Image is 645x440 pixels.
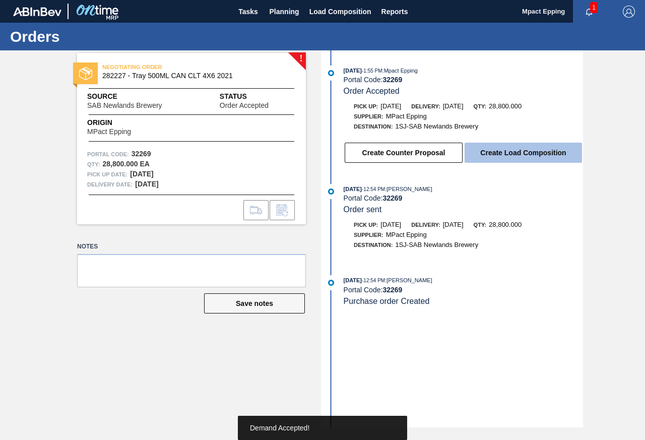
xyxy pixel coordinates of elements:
span: Reports [381,6,408,18]
span: Supplier: [354,232,383,238]
span: [DATE] [380,102,401,110]
button: Create Counter Proposal [345,143,463,163]
span: [DATE] [344,68,362,74]
strong: [DATE] [135,180,158,188]
span: Origin [87,117,156,128]
span: Load Composition [309,6,371,18]
span: Delivery: [411,103,440,109]
span: [DATE] [344,277,362,283]
img: atual [328,70,334,76]
span: Qty : [87,159,100,169]
img: Logout [623,6,635,18]
span: Delivery: [411,222,440,228]
span: MPact Epping [386,112,427,120]
span: [DATE] [443,102,464,110]
strong: [DATE] [130,170,153,178]
span: Destination: [354,123,393,130]
span: 1SJ-SAB Newlands Brewery [395,241,478,248]
span: - 1:55 PM [362,68,382,74]
span: Purchase order Created [344,297,430,305]
div: Portal Code: [344,76,583,84]
img: atual [328,188,334,195]
strong: 28,800.000 EA [102,160,149,168]
span: MPact Epping [386,231,427,238]
span: : [PERSON_NAME] [385,186,432,192]
span: - 12:54 PM [362,278,385,283]
button: Save notes [204,293,305,313]
span: Order Accepted [220,102,269,109]
div: Inform order change [270,200,295,220]
span: [DATE] [443,221,464,228]
div: Portal Code: [344,286,583,294]
span: Tasks [237,6,260,18]
button: Notifications [573,5,605,19]
span: 1 [590,2,598,13]
span: - 12:54 PM [362,186,385,192]
strong: 32269 [382,194,402,202]
span: Pick up: [354,103,378,109]
strong: 32269 [382,286,402,294]
span: Destination: [354,242,393,248]
span: [DATE] [344,186,362,192]
span: SAB Newlands Brewery [87,102,162,109]
strong: 32269 [382,76,402,84]
span: Order sent [344,205,382,214]
span: Status [220,91,296,102]
img: status [79,67,92,80]
span: Order Accepted [344,87,400,95]
span: Planning [270,6,299,18]
span: 282227 - Tray 500ML CAN CLT 4X6 2021 [102,72,285,80]
img: atual [328,280,334,286]
div: Go to Load Composition [243,200,269,220]
span: Supplier: [354,113,383,119]
span: 28,800.000 [489,221,522,228]
div: Portal Code: [344,194,583,202]
span: Delivery Date: [87,179,133,190]
span: Pick up: [354,222,378,228]
span: 1SJ-SAB Newlands Brewery [395,122,478,130]
span: 28,800.000 [489,102,522,110]
span: Portal Code: [87,149,129,159]
h1: Orders [10,31,189,42]
label: Notes [77,239,306,254]
span: MPact Epping [87,128,131,136]
span: : Mpact Epping [382,68,418,74]
span: Demand Accepted! [250,424,309,432]
button: Create Load Composition [465,143,582,163]
span: : [PERSON_NAME] [385,277,432,283]
span: Qty: [474,222,486,228]
span: Source [87,91,192,102]
span: [DATE] [380,221,401,228]
span: Pick up Date: [87,169,127,179]
span: Qty: [474,103,486,109]
span: NEGOTIATING ORDER [102,62,243,72]
img: TNhmsLtSVTkK8tSr43FrP2fwEKptu5GPRR3wAAAABJRU5ErkJggg== [13,7,61,16]
strong: 32269 [132,150,151,158]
